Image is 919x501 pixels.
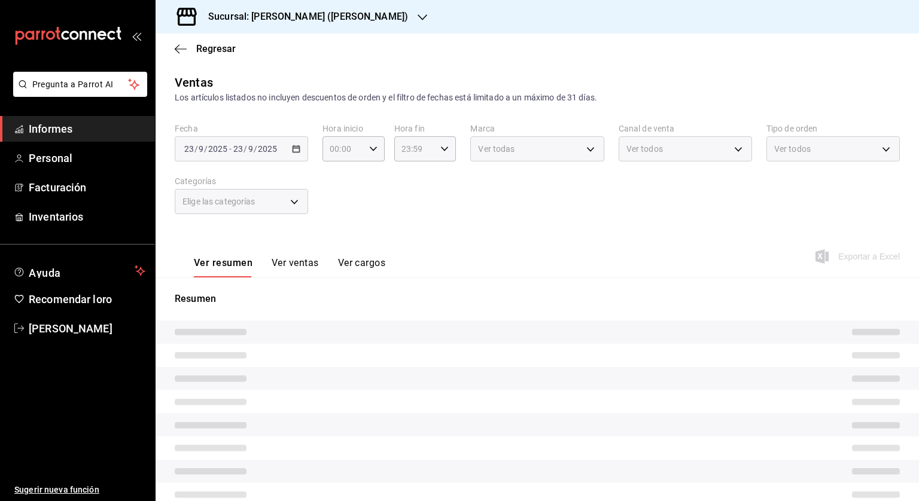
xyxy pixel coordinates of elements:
[204,144,208,154] span: /
[29,210,83,223] font: Inventarios
[175,91,900,104] div: Los artículos listados no incluyen descuentos de orden y el filtro de fechas está limitado a un m...
[8,87,147,99] a: Pregunta a Parrot AI
[29,181,86,194] font: Facturación
[322,124,385,133] label: Hora inicio
[175,124,308,133] label: Fecha
[199,10,408,24] h3: Sucursal: [PERSON_NAME] ([PERSON_NAME])
[194,144,198,154] span: /
[254,144,257,154] span: /
[32,80,114,89] font: Pregunta a Parrot AI
[14,485,99,494] font: Sugerir nueva función
[272,257,319,277] button: Ver ventas
[394,124,457,133] label: Hora fin
[257,144,278,154] input: ----
[338,257,386,277] button: Ver cargos
[29,123,72,135] font: Informes
[175,74,213,91] div: Ventas
[244,144,247,154] span: /
[184,144,194,154] input: --
[194,257,385,277] div: navigation tabs
[208,144,228,154] input: ----
[470,124,604,133] label: Marca
[175,43,236,54] button: Regresar
[175,177,308,185] label: Categorías
[29,293,112,306] font: Recomendar loro
[626,143,663,155] span: Ver todos
[182,195,255,207] span: Elige las categorías
[774,143,811,155] span: Ver todos
[132,31,141,41] button: abrir_cajón_menú
[198,144,204,154] input: --
[29,152,72,164] font: Personal
[233,144,244,154] input: --
[196,43,236,54] span: Regresar
[175,292,900,306] p: Resumen
[478,143,515,155] span: Ver todas
[29,267,61,279] font: Ayuda
[619,124,752,133] label: Canal de venta
[248,144,254,154] input: --
[766,124,900,133] label: Tipo de orden
[229,144,232,154] span: -
[29,322,112,335] font: [PERSON_NAME]
[13,72,147,97] button: Pregunta a Parrot AI
[194,257,252,277] button: Ver resumen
